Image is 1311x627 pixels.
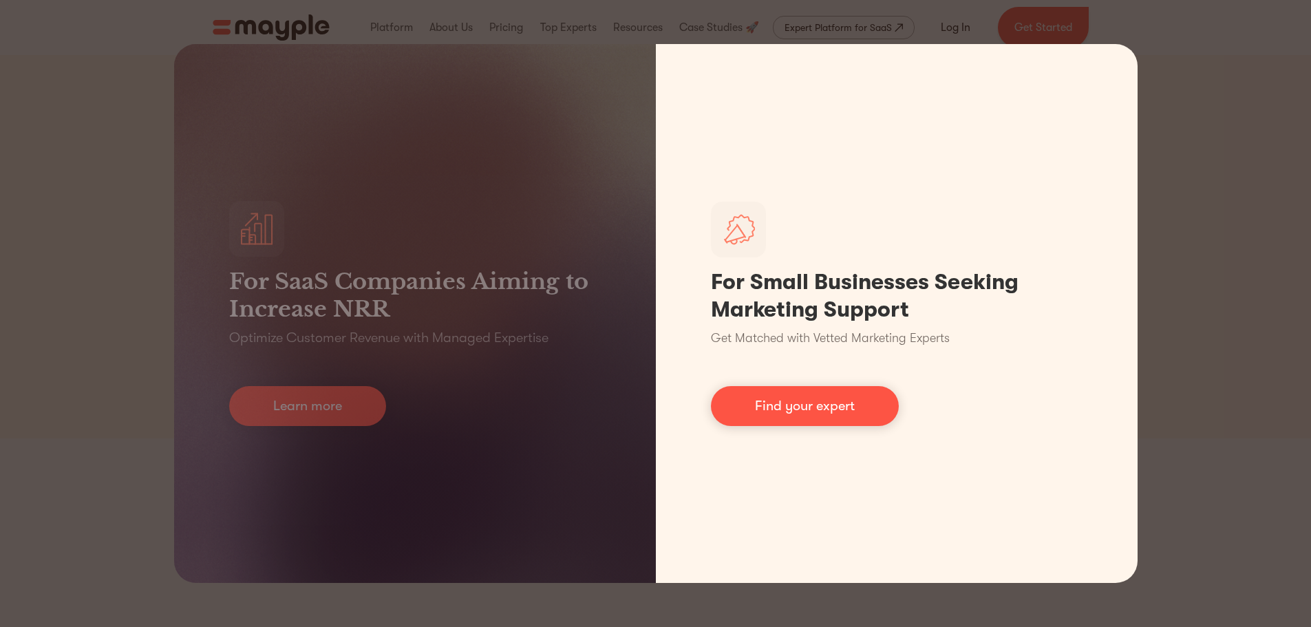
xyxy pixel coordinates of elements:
[711,386,899,426] a: Find your expert
[711,268,1083,323] h1: For Small Businesses Seeking Marketing Support
[229,268,601,323] h3: For SaaS Companies Aiming to Increase NRR
[229,328,548,348] p: Optimize Customer Revenue with Managed Expertise
[711,329,950,348] p: Get Matched with Vetted Marketing Experts
[229,386,386,426] a: Learn more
